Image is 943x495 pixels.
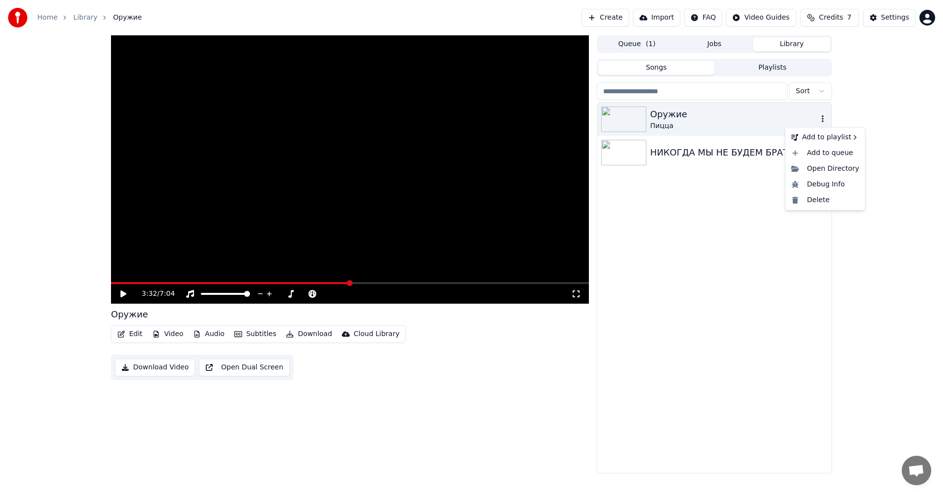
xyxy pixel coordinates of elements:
span: 3:32 [142,289,157,299]
div: Пицца [650,121,818,131]
div: Delete [787,192,863,208]
div: Debug Info [787,177,863,192]
span: Credits [819,13,843,23]
button: Songs [598,61,715,75]
div: Add to playlist [787,130,863,145]
div: Оружие [650,107,818,121]
div: Settings [881,13,909,23]
div: / [142,289,166,299]
button: Create [582,9,629,26]
button: Jobs [676,37,753,52]
button: Subtitles [230,327,280,341]
a: Open chat [902,456,931,485]
button: Open Dual Screen [199,359,290,376]
button: Import [633,9,680,26]
img: youka [8,8,28,27]
button: Playlists [714,61,831,75]
button: Credits7 [800,9,859,26]
a: Library [73,13,97,23]
button: Video Guides [726,9,796,26]
button: Download Video [115,359,195,376]
button: Download [282,327,336,341]
div: Cloud Library [354,329,399,339]
span: Sort [796,86,810,96]
button: Audio [189,327,228,341]
div: НИКОГДА МЫ НЕ БУДЕМ БРАТЬМИ [650,146,828,159]
button: Library [753,37,831,52]
div: Open Directory [787,161,863,177]
a: Home [37,13,57,23]
div: Add to queue [787,145,863,161]
button: Queue [598,37,676,52]
button: Settings [863,9,915,26]
span: ( 1 ) [646,39,656,49]
span: 7 [847,13,852,23]
button: FAQ [684,9,722,26]
button: Edit [113,327,146,341]
span: Оружие [113,13,142,23]
button: Video [148,327,187,341]
span: 7:04 [160,289,175,299]
div: Оружие [111,308,148,321]
nav: breadcrumb [37,13,142,23]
